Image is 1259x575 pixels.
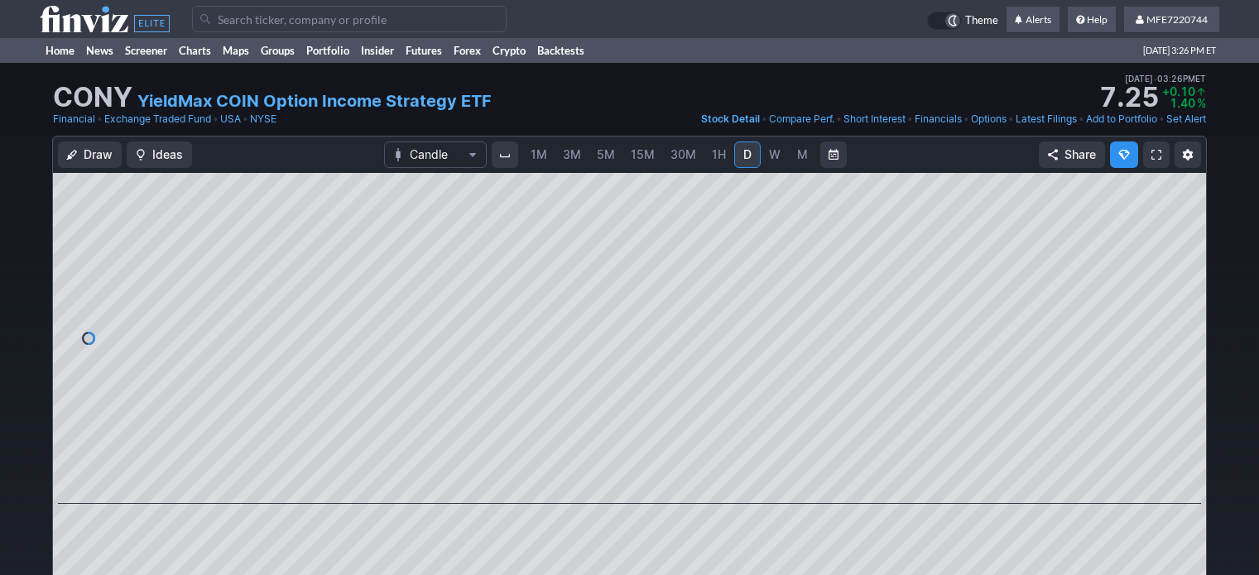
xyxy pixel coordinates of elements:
span: Compare Perf. [769,113,834,125]
a: 15M [623,141,662,168]
span: • [1079,111,1084,127]
span: • [762,111,767,127]
span: Latest Filings [1016,113,1077,125]
span: D [743,147,752,161]
a: Exchange Traded Fund [104,111,211,127]
a: Charts [173,38,217,63]
a: Financial [53,111,95,127]
span: • [1159,111,1165,127]
a: D [734,141,761,168]
span: [DATE] 03:26PM ET [1125,71,1206,86]
span: Draw [84,146,113,163]
a: Financials [915,111,962,127]
a: Add to Portfolio [1086,111,1157,127]
button: Draw [58,141,122,168]
span: 15M [631,147,655,161]
button: Interval [492,141,518,168]
a: YieldMax COIN Option Income Strategy ETF [137,89,492,113]
span: • [1153,71,1157,86]
span: • [243,111,248,127]
span: • [836,111,842,127]
a: Insider [355,38,400,63]
span: Ideas [152,146,183,163]
a: 1H [704,141,733,168]
a: Maps [217,38,255,63]
span: [DATE] 3:26 PM ET [1143,38,1216,63]
a: 30M [663,141,704,168]
a: Stock Detail [701,111,760,127]
span: % [1197,96,1206,110]
button: Chart Settings [1175,141,1201,168]
span: • [963,111,969,127]
a: Groups [255,38,300,63]
span: • [213,111,219,127]
a: Forex [448,38,487,63]
a: W [762,141,788,168]
h1: CONY [53,84,132,111]
a: MFE7220744 [1124,7,1219,33]
a: News [80,38,119,63]
button: Range [820,141,847,168]
button: Chart Type [384,141,487,168]
a: 1M [523,141,555,168]
input: Search [192,6,507,32]
a: Portfolio [300,38,355,63]
a: Short Interest [843,111,906,127]
a: Fullscreen [1143,141,1170,168]
a: M [789,141,815,168]
button: Share [1039,141,1105,168]
span: 1M [531,147,547,161]
a: Options [971,111,1007,127]
button: Explore new features [1110,141,1138,168]
span: • [1008,111,1014,127]
span: Share [1064,146,1096,163]
a: Screener [119,38,173,63]
span: W [769,147,781,161]
a: USA [220,111,241,127]
a: Home [40,38,80,63]
span: +0.10 [1162,84,1195,98]
span: • [907,111,913,127]
a: Futures [400,38,448,63]
span: 1.40 [1170,96,1195,110]
a: NYSE [250,111,276,127]
span: Theme [965,12,998,30]
a: Compare Perf. [769,111,834,127]
span: 3M [563,147,581,161]
span: M [797,147,808,161]
a: Backtests [531,38,590,63]
span: Stock Detail [701,113,760,125]
a: Theme [927,12,998,30]
span: 1H [712,147,726,161]
span: MFE7220744 [1146,13,1208,26]
a: Help [1068,7,1116,33]
span: Candle [410,146,461,163]
a: Alerts [1007,7,1060,33]
span: 30M [670,147,696,161]
strong: 7.25 [1099,84,1159,111]
a: Latest Filings [1016,111,1077,127]
a: 5M [589,141,622,168]
a: Set Alert [1166,111,1206,127]
button: Ideas [127,141,192,168]
a: 3M [555,141,589,168]
span: 5M [597,147,615,161]
a: Crypto [487,38,531,63]
span: • [97,111,103,127]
